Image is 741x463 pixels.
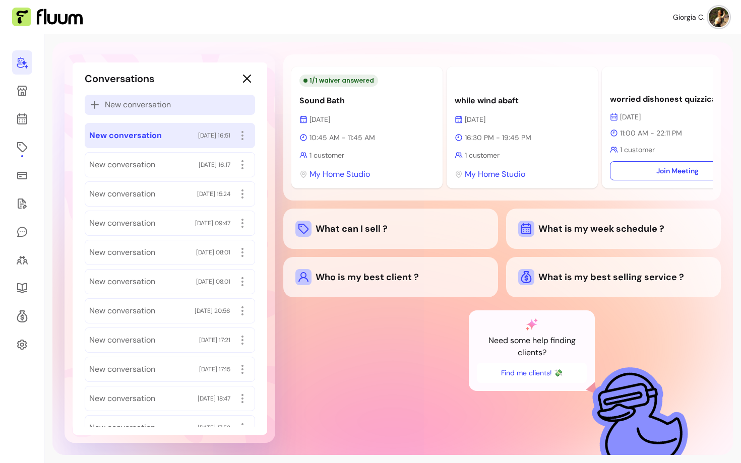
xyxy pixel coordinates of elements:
[299,95,435,107] p: Sound Bath
[12,107,32,131] a: Calendar
[89,276,155,288] span: New conversation
[85,72,154,86] p: Conversations
[199,365,230,373] span: [DATE] 17:15
[12,163,32,187] a: Sales
[195,307,230,315] span: [DATE] 20:56
[673,12,705,22] span: Giorgia C.
[477,363,587,383] button: Find me clients! 💸
[12,333,32,357] a: Settings
[12,79,32,103] a: My Page
[709,7,729,27] img: avatar
[12,135,32,159] a: Offerings
[299,150,435,160] p: 1 customer
[12,248,32,272] a: Clients
[12,8,83,27] img: Fluum Logo
[89,305,155,317] span: New conversation
[310,168,370,180] span: My Home Studio
[295,269,486,285] div: Who is my best client ?
[196,248,230,256] span: [DATE] 08:01
[89,188,155,200] span: New conversation
[12,276,32,300] a: Resources
[526,318,538,330] img: AI Co-Founder gradient star
[299,114,435,124] p: [DATE]
[299,133,435,143] p: 10:45 AM - 11:45 AM
[89,363,155,375] span: New conversation
[518,269,709,285] div: What is my best selling service ?
[89,334,155,346] span: New conversation
[299,75,378,87] div: 1 / 1 waiver answered
[197,190,230,198] span: [DATE] 15:24
[89,392,155,405] span: New conversation
[12,50,32,75] a: Home
[196,278,230,286] span: [DATE] 08:01
[12,220,32,244] a: My Messages
[89,159,155,171] span: New conversation
[455,133,590,143] p: 16:30 PM - 19:45 PM
[455,150,590,160] p: 1 customer
[89,246,155,258] span: New conversation
[518,221,709,237] div: What is my week schedule ?
[89,422,155,434] span: New conversation
[295,221,486,237] div: What can I sell ?
[455,114,590,124] p: [DATE]
[455,95,590,107] p: while wind abaft
[673,7,729,27] button: avatarGiorgia C.
[105,99,171,111] span: New conversation
[198,394,230,403] span: [DATE] 18:47
[477,335,587,359] p: Need some help finding clients?
[89,129,162,142] span: New conversation
[465,168,525,180] span: My Home Studio
[195,219,230,227] span: [DATE] 09:47
[198,131,230,140] span: [DATE] 16:51
[199,336,230,344] span: [DATE] 17:21
[12,191,32,216] a: Waivers
[89,217,155,229] span: New conversation
[199,161,230,169] span: [DATE] 16:17
[12,304,32,328] a: Refer & Earn
[198,424,230,432] span: [DATE] 17:53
